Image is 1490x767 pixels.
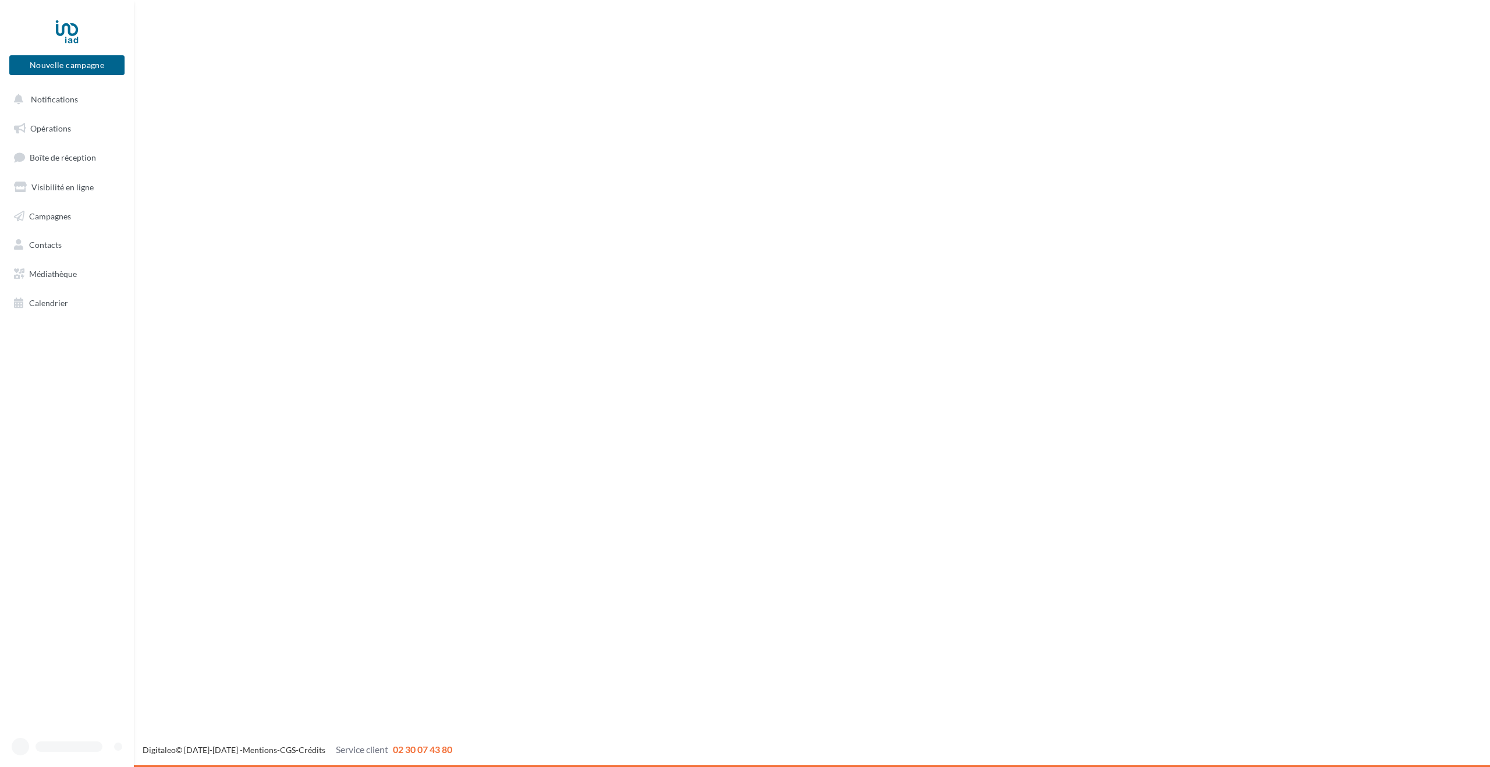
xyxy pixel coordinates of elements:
[336,744,388,755] span: Service client
[30,123,71,133] span: Opérations
[243,745,277,755] a: Mentions
[7,87,122,112] button: Notifications
[7,175,127,200] a: Visibilité en ligne
[299,745,325,755] a: Crédits
[31,182,94,192] span: Visibilité en ligne
[7,291,127,315] a: Calendrier
[7,204,127,229] a: Campagnes
[143,745,176,755] a: Digitaleo
[29,298,68,308] span: Calendrier
[29,240,62,250] span: Contacts
[9,55,125,75] button: Nouvelle campagne
[280,745,296,755] a: CGS
[7,145,127,170] a: Boîte de réception
[7,116,127,141] a: Opérations
[29,269,77,279] span: Médiathèque
[30,152,96,162] span: Boîte de réception
[29,211,71,221] span: Campagnes
[7,233,127,257] a: Contacts
[7,262,127,286] a: Médiathèque
[143,745,452,755] span: © [DATE]-[DATE] - - -
[393,744,452,755] span: 02 30 07 43 80
[31,94,78,104] span: Notifications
